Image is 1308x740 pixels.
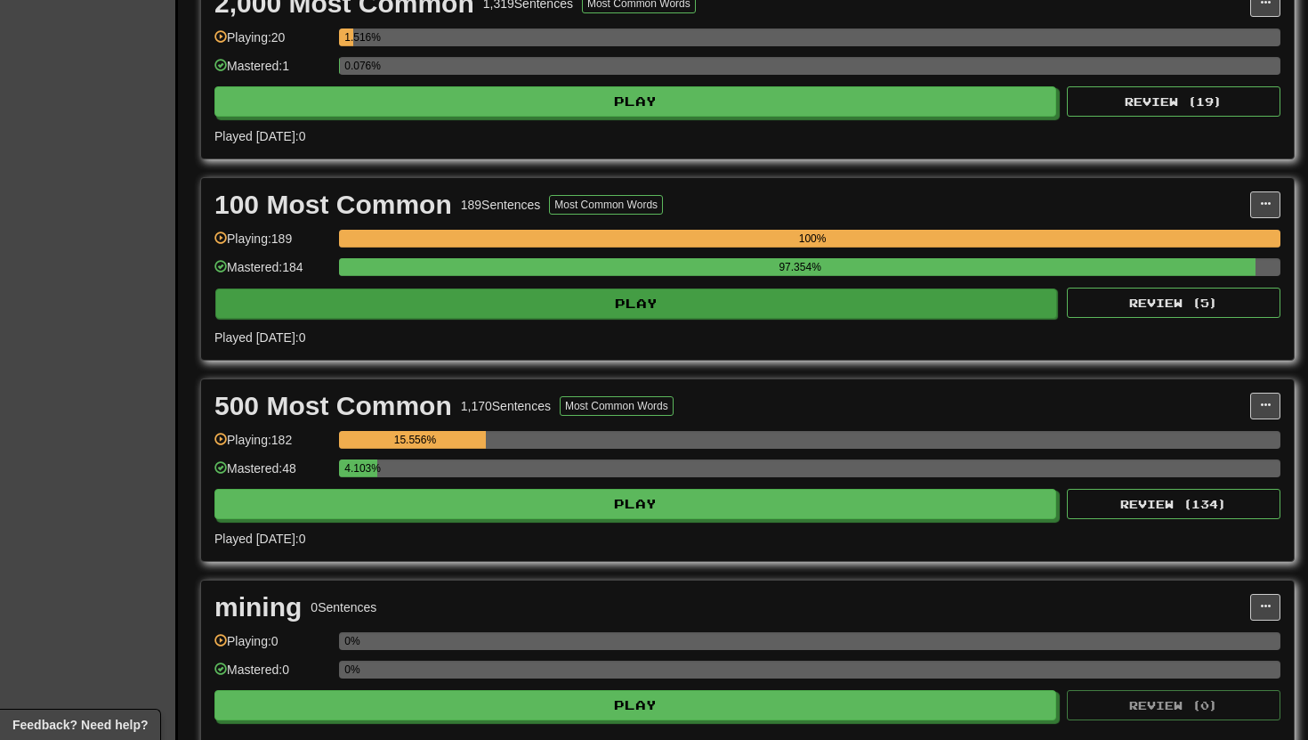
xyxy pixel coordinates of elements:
div: Playing: 189 [214,230,330,259]
div: mining [214,594,302,621]
div: 4.103% [344,459,377,477]
div: 189 Sentences [461,196,541,214]
button: Most Common Words [560,396,674,416]
div: 500 Most Common [214,393,452,419]
button: Review (5) [1067,288,1280,318]
div: 0 Sentences [311,598,376,616]
div: Mastered: 1 [214,57,330,86]
div: 1.516% [344,28,353,46]
button: Play [215,289,1057,319]
div: 100 Most Common [214,191,452,218]
span: Played [DATE]: 0 [214,129,305,143]
button: Play [214,489,1056,519]
div: Mastered: 0 [214,661,330,690]
div: Mastered: 184 [214,258,330,288]
div: Playing: 20 [214,28,330,58]
button: Review (0) [1067,690,1280,720]
button: Review (19) [1067,86,1280,117]
button: Play [214,690,1056,720]
span: Open feedback widget [12,716,148,734]
button: Most Common Words [549,195,663,215]
button: Play [214,86,1056,117]
div: Mastered: 48 [214,459,330,489]
div: Playing: 0 [214,632,330,662]
div: 100% [344,230,1280,248]
div: 1,170 Sentences [461,397,551,415]
span: Played [DATE]: 0 [214,330,305,345]
span: Played [DATE]: 0 [214,532,305,546]
div: Playing: 182 [214,431,330,460]
div: 97.354% [344,258,1256,276]
div: 15.556% [344,431,485,449]
button: Review (134) [1067,489,1280,519]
